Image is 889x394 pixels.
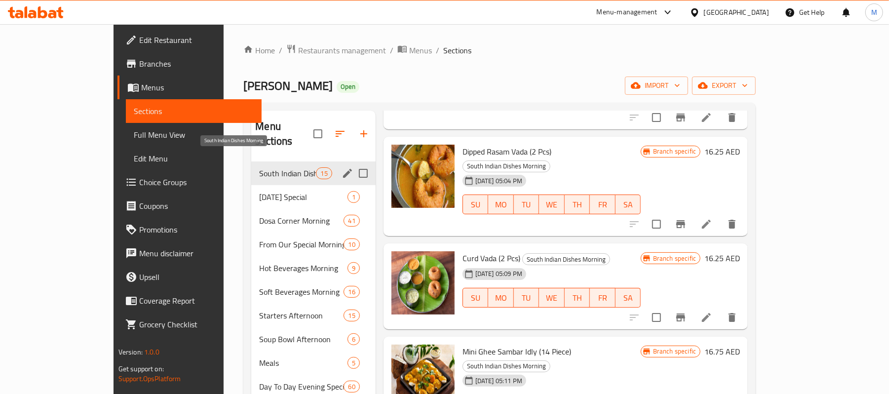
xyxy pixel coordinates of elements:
a: Promotions [117,218,262,241]
span: Meals [259,357,347,369]
div: items [348,262,360,274]
span: Edit Restaurant [139,34,254,46]
span: import [633,79,680,92]
span: South Indian Dishes Morning [463,360,550,372]
span: WE [543,291,560,305]
span: 1 [348,193,359,202]
a: Edit menu item [700,312,712,323]
span: Sections [443,44,471,56]
span: Branch specific [649,147,700,156]
button: FR [590,195,615,214]
button: Branch-specific-item [669,212,693,236]
button: MO [488,288,513,308]
span: [DATE] 05:11 PM [471,376,526,386]
div: Dosa Corner Morning41 [251,209,375,233]
span: 15 [316,169,331,178]
span: 6 [348,335,359,344]
span: 15 [344,311,359,320]
span: TH [569,291,586,305]
span: 16 [344,287,359,297]
a: Sections [126,99,262,123]
span: Dosa Corner Morning [259,215,344,227]
a: Menu disclaimer [117,241,262,265]
span: TU [518,291,535,305]
span: [DATE] 05:04 PM [471,176,526,186]
span: Day To Day Evening Special [259,381,344,393]
span: 5 [348,358,359,368]
button: delete [720,306,744,329]
button: import [625,77,688,95]
div: [DATE] Special1 [251,185,375,209]
span: 9 [348,264,359,273]
span: Branch specific [649,254,700,263]
div: items [348,191,360,203]
span: SA [619,197,637,212]
span: M [871,7,877,18]
a: Coverage Report [117,289,262,313]
a: Choice Groups [117,170,262,194]
span: 41 [344,216,359,226]
span: Version: [118,346,143,358]
span: 10 [344,240,359,249]
a: Edit menu item [700,218,712,230]
div: Onam Special [259,191,347,203]
span: Dipped Rasam Vada (2 Pcs) [463,144,551,159]
button: Add section [352,122,376,146]
span: 60 [344,382,359,392]
nav: breadcrumb [243,44,756,57]
span: South Indian Dishes Morning [523,254,610,265]
div: Starters Afternoon15 [251,304,375,327]
span: Open [337,82,359,91]
h6: 16.25 AED [704,251,740,265]
div: items [348,357,360,369]
span: Choice Groups [139,176,254,188]
button: export [692,77,756,95]
span: TU [518,197,535,212]
a: Menus [397,44,432,57]
h2: Menu sections [255,119,313,149]
button: edit [340,166,355,181]
span: TH [569,197,586,212]
span: Branches [139,58,254,70]
span: Select to update [646,307,667,328]
span: [DATE] 05:09 PM [471,269,526,278]
button: WE [539,288,564,308]
div: Hot Beverages Morning [259,262,347,274]
a: Menus [117,76,262,99]
span: Starters Afternoon [259,310,344,321]
div: Hot Beverages Morning9 [251,256,375,280]
button: delete [720,106,744,129]
span: Menus [409,44,432,56]
button: Branch-specific-item [669,106,693,129]
span: Soft Beverages Morning [259,286,344,298]
button: FR [590,288,615,308]
div: items [348,333,360,345]
img: Dipped Rasam Vada (2 Pcs) [391,145,455,208]
div: South Indian Dishes Morning [522,253,610,265]
button: TU [514,195,539,214]
div: Open [337,81,359,93]
span: Full Menu View [134,129,254,141]
button: SA [616,195,641,214]
span: Menus [141,81,254,93]
button: SU [463,288,488,308]
span: South Indian Dishes Morning [259,167,316,179]
span: SA [619,291,637,305]
li: / [390,44,393,56]
span: export [700,79,748,92]
button: TH [565,288,590,308]
div: [GEOGRAPHIC_DATA] [704,7,769,18]
span: [PERSON_NAME] [243,75,333,97]
span: From Our Special Morning [259,238,344,250]
span: Select to update [646,214,667,235]
span: Get support on: [118,362,164,375]
div: South Indian Dishes Morning15edit [251,161,375,185]
button: Branch-specific-item [669,306,693,329]
span: SU [467,291,484,305]
div: items [316,167,332,179]
button: SU [463,195,488,214]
